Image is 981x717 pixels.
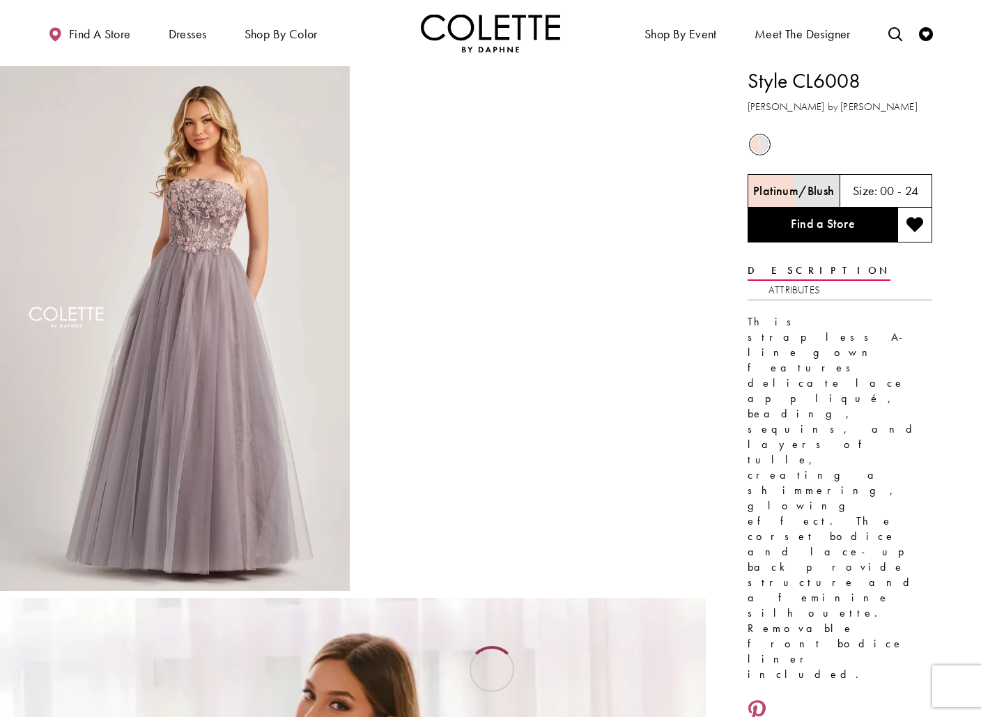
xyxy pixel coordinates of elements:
a: Toggle search [885,14,906,52]
span: Dresses [169,27,207,41]
a: Attributes [768,280,820,300]
h3: [PERSON_NAME] by [PERSON_NAME] [748,99,932,115]
h5: 00 - 24 [880,184,919,198]
span: Size: [853,183,878,199]
a: Check Wishlist [916,14,936,52]
p: This strapless A-line gown features delicate lace appliqué, beading, sequins, and layers of tulle... [748,314,932,682]
span: Shop By Event [644,27,717,41]
span: Shop by color [241,14,321,52]
a: Description [748,261,890,281]
h1: Style CL6008 [748,66,932,95]
a: Find a Store [748,208,897,242]
a: Find a store [45,14,134,52]
span: Meet the designer [755,27,851,41]
span: Dresses [165,14,210,52]
div: Platinum/Blush [748,132,772,157]
a: Visit Home Page [421,14,560,52]
a: Meet the designer [751,14,854,52]
button: Add to wishlist [897,208,932,242]
img: Colette by Daphne [421,14,560,52]
span: Find a store [69,27,131,41]
h5: Chosen color [753,184,834,198]
video: Style CL6008 Colette by Daphne #1 autoplay loop mute video [357,66,706,241]
div: Product color controls state depends on size chosen [748,132,932,158]
span: Shop by color [245,27,318,41]
span: Shop By Event [641,14,720,52]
